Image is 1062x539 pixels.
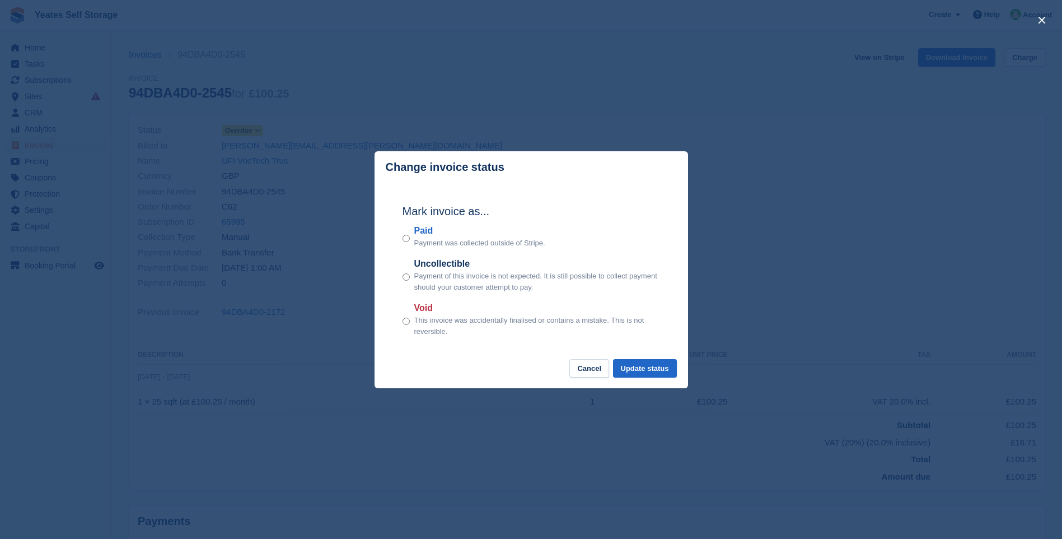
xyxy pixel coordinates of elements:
button: close [1033,11,1051,29]
label: Uncollectible [414,257,660,271]
label: Void [414,301,660,315]
button: Cancel [569,359,609,378]
p: Change invoice status [386,161,504,174]
label: Paid [414,224,545,238]
p: This invoice was accidentally finalised or contains a mistake. This is not reversible. [414,315,660,337]
button: Update status [613,359,677,378]
p: Payment was collected outside of Stripe. [414,238,545,249]
p: Payment of this invoice is not expected. It is still possible to collect payment should your cust... [414,271,660,292]
h2: Mark invoice as... [403,203,660,220]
